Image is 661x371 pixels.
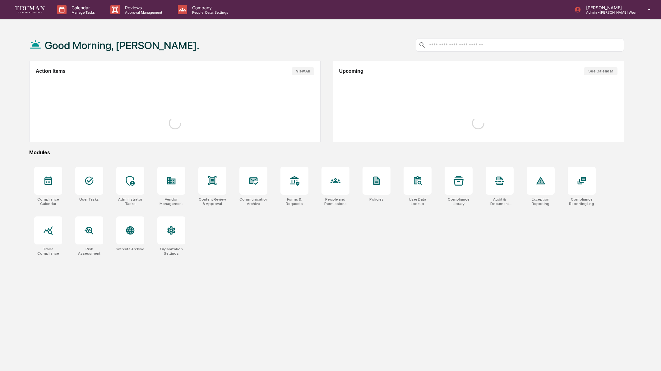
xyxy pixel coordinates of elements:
[280,197,308,206] div: Forms & Requests
[116,247,144,251] div: Website Archive
[187,5,231,10] p: Company
[292,67,314,75] button: View All
[369,197,384,202] div: Policies
[239,197,267,206] div: Communications Archive
[584,67,617,75] button: See Calendar
[67,10,98,15] p: Manage Tasks
[404,197,432,206] div: User Data Lookup
[198,197,226,206] div: Content Review & Approval
[527,197,555,206] div: Exception Reporting
[581,10,639,15] p: Admin • [PERSON_NAME] Wealth
[321,197,349,206] div: People and Permissions
[67,5,98,10] p: Calendar
[187,10,231,15] p: People, Data, Settings
[15,6,45,13] img: logo
[157,197,185,206] div: Vendor Management
[120,10,165,15] p: Approval Management
[581,5,639,10] p: [PERSON_NAME]
[75,247,103,256] div: Risk Assessment
[45,39,199,52] h1: Good Morning, [PERSON_NAME].
[29,150,624,155] div: Modules
[36,68,66,74] h2: Action Items
[568,197,596,206] div: Compliance Reporting Log
[34,197,62,206] div: Compliance Calendar
[445,197,473,206] div: Compliance Library
[339,68,363,74] h2: Upcoming
[79,197,99,202] div: User Tasks
[34,247,62,256] div: Trade Compliance
[486,197,514,206] div: Audit & Document Logs
[120,5,165,10] p: Reviews
[157,247,185,256] div: Organization Settings
[116,197,144,206] div: Administrator Tasks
